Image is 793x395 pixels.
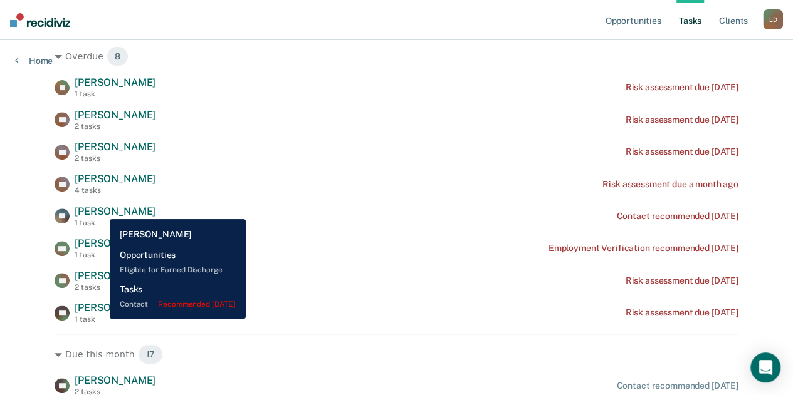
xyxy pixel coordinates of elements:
[75,205,155,217] span: [PERSON_NAME]
[75,186,155,195] div: 4 tasks
[75,218,155,227] div: 1 task
[75,154,155,163] div: 2 tasks
[75,302,155,314] span: [PERSON_NAME]
[625,115,738,125] div: Risk assessment due [DATE]
[107,46,129,66] span: 8
[625,307,738,318] div: Risk assessment due [DATE]
[763,9,783,29] button: LD
[75,250,155,259] div: 1 task
[75,374,155,386] span: [PERSON_NAME]
[138,344,164,364] span: 17
[549,243,738,254] div: Employment Verification recommended [DATE]
[10,13,70,27] img: Recidiviz
[75,237,155,249] span: [PERSON_NAME]
[75,141,155,153] span: [PERSON_NAME]
[75,270,155,282] span: [PERSON_NAME]
[602,179,738,190] div: Risk assessment due a month ago
[75,283,155,292] div: 2 tasks
[616,211,738,222] div: Contact recommended [DATE]
[75,76,155,88] span: [PERSON_NAME]
[625,82,738,93] div: Risk assessment due [DATE]
[75,315,155,324] div: 1 task
[625,146,738,157] div: Risk assessment due [DATE]
[55,46,738,66] div: Overdue 8
[75,122,155,131] div: 2 tasks
[625,275,738,286] div: Risk assessment due [DATE]
[75,109,155,121] span: [PERSON_NAME]
[75,173,155,185] span: [PERSON_NAME]
[616,381,738,391] div: Contact recommended [DATE]
[750,352,780,382] div: Open Intercom Messenger
[15,55,53,66] a: Home
[763,9,783,29] div: L D
[55,344,738,364] div: Due this month 17
[75,90,155,98] div: 1 task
